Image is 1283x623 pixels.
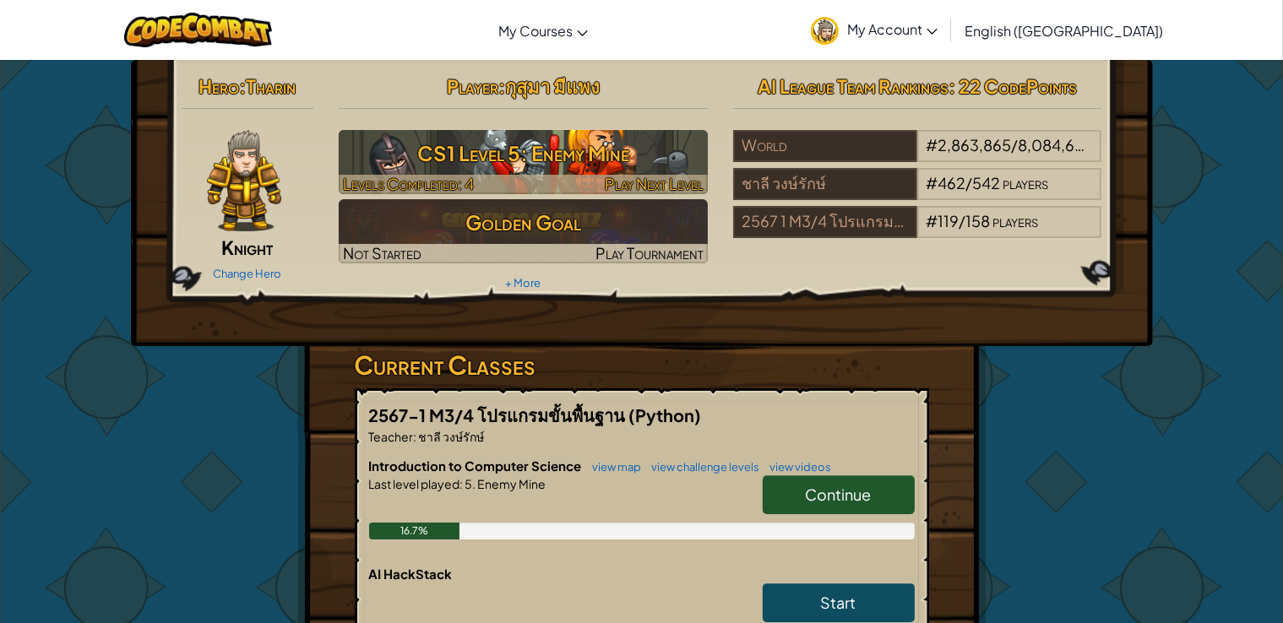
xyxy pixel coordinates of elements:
[417,429,485,444] span: ชาลี วงษ์รักษ์
[758,74,949,98] span: AI League Team Rankings
[847,20,938,38] span: My Account
[644,460,760,474] a: view challenge levels
[343,174,474,193] span: Levels Completed: 4
[414,429,417,444] span: :
[992,211,1038,230] span: players
[343,243,421,263] span: Not Started
[339,130,708,194] img: CS1 Level 5: Enemy Mine
[821,593,856,612] span: Start
[239,74,246,98] span: :
[965,22,1163,40] span: English ([GEOGRAPHIC_DATA])
[938,135,1011,154] span: 2,863,865
[369,404,629,425] span: 2567-1 M3/4 โปรแกรมขั้นพื้นฐาน
[949,74,1078,98] span: : 22 CodePoints
[972,173,1000,192] span: 542
[733,146,1102,165] a: World#2,863,865/8,084,602players
[605,174,704,193] span: Play Next Level
[339,199,708,263] img: Golden Goal
[369,429,414,444] span: Teacher
[938,173,965,192] span: 462
[339,130,708,194] a: Play Next Level
[733,168,917,200] div: ชาลี วงษ์รักษ์
[207,130,281,231] img: knight-pose.png
[965,173,972,192] span: /
[811,17,839,45] img: avatar
[1018,135,1095,154] span: 8,084,602
[498,22,573,40] span: My Courses
[1011,135,1018,154] span: /
[246,74,296,98] span: Tharin
[802,3,946,57] a: My Account
[447,74,498,98] span: Player
[198,74,239,98] span: Hero
[369,566,453,582] span: AI HackStack
[339,134,708,172] h3: CS1 Level 5: Enemy Mine
[505,74,600,98] span: กุสุมา มีแพง
[763,583,915,622] a: Start
[505,276,541,290] a: + More
[733,222,1102,241] a: 2567 1 M3/4 โปรแกรมขั้นพื้นฐาน#119/158players
[1003,173,1048,192] span: players
[355,346,929,384] h3: Current Classes
[369,476,460,491] span: Last level played
[490,8,596,53] a: My Courses
[956,8,1172,53] a: English ([GEOGRAPHIC_DATA])
[733,206,917,238] div: 2567 1 M3/4 โปรแกรมขั้นพื้นฐาน
[369,458,584,474] span: Introduction to Computer Science
[1097,135,1143,154] span: players
[221,236,273,259] span: Knight
[762,460,832,474] a: view videos
[460,476,464,491] span: :
[124,13,272,47] img: CodeCombat logo
[464,476,476,491] span: 5.
[369,523,460,539] div: 16.7%
[959,211,965,230] span: /
[965,211,990,230] span: 158
[584,460,642,474] a: view map
[938,211,959,230] span: 119
[926,211,938,230] span: #
[733,130,917,162] div: World
[339,199,708,263] a: Golden GoalNot StartedPlay Tournament
[498,74,505,98] span: :
[733,184,1102,203] a: ชาลี วงษ์รักษ์#462/542players
[806,485,872,504] span: Continue
[213,267,281,280] a: Change Hero
[339,203,708,241] h3: Golden Goal
[595,243,704,263] span: Play Tournament
[629,404,702,425] span: (Python)
[926,135,938,154] span: #
[476,476,546,491] span: Enemy Mine
[926,173,938,192] span: #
